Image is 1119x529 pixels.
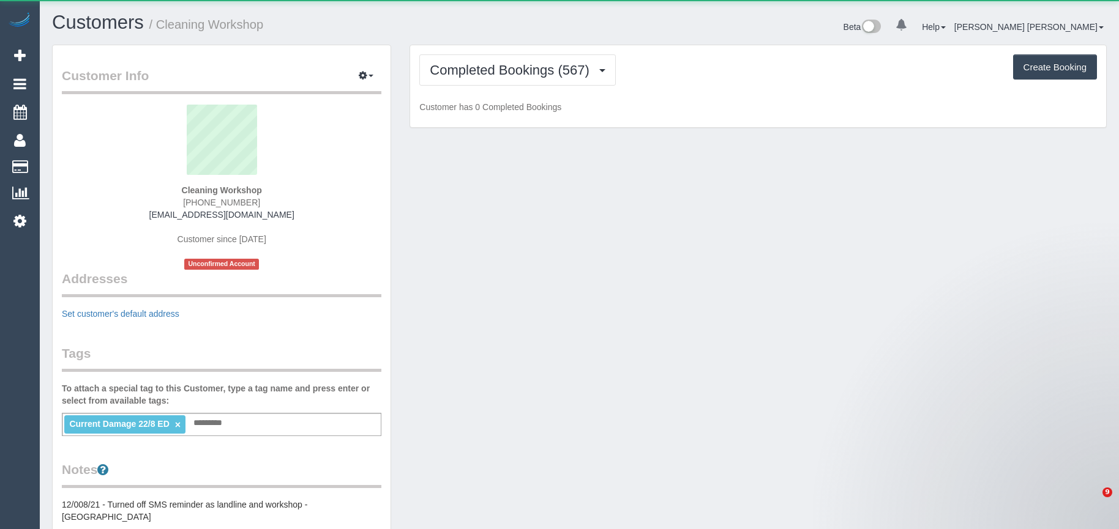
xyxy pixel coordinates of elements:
[954,22,1104,32] a: [PERSON_NAME] [PERSON_NAME]
[861,20,881,35] img: New interface
[1102,487,1112,497] span: 9
[52,12,144,33] a: Customers
[419,101,1097,113] p: Customer has 0 Completed Bookings
[62,382,381,407] label: To attach a special tag to this Customer, type a tag name and press enter or select from availabl...
[182,185,262,195] strong: Cleaning Workshop
[430,62,595,78] span: Completed Bookings (567)
[1013,54,1097,80] button: Create Booking
[62,67,381,94] legend: Customer Info
[69,419,169,429] span: Current Damage 22/8 ED
[62,461,381,488] legend: Notes
[62,498,381,523] pre: 12/008/21 - Turned off SMS reminder as landline and workshop - [GEOGRAPHIC_DATA]
[178,234,266,244] span: Customer since [DATE]
[844,22,881,32] a: Beta
[183,198,260,207] span: [PHONE_NUMBER]
[62,344,381,372] legend: Tags
[149,18,264,31] small: / Cleaning Workshop
[922,22,946,32] a: Help
[7,12,32,29] img: Automaid Logo
[62,309,179,319] a: Set customer's default address
[1077,487,1107,517] iframe: Intercom live chat
[419,54,616,86] button: Completed Bookings (567)
[184,259,259,269] span: Unconfirmed Account
[175,420,181,430] a: ×
[149,210,294,220] a: [EMAIL_ADDRESS][DOMAIN_NAME]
